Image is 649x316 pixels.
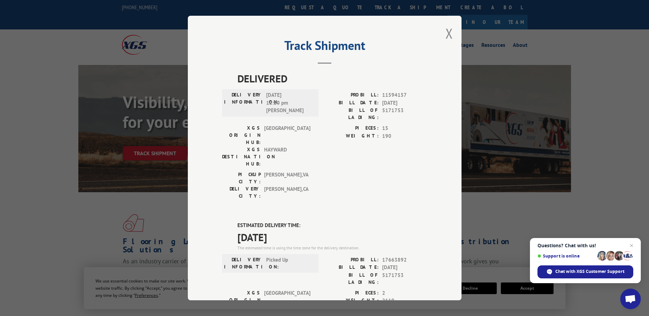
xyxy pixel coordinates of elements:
span: 2119 [382,297,427,305]
label: ESTIMATED DELIVERY TIME: [237,222,427,229]
span: 15 [382,124,427,132]
h2: Track Shipment [222,41,427,54]
span: [GEOGRAPHIC_DATA] [264,289,310,311]
span: 17663892 [382,256,427,264]
label: DELIVERY INFORMATION: [224,256,263,271]
span: 5171753 [382,272,427,286]
span: Support is online [537,253,595,259]
label: PROBILL: [325,91,379,99]
span: 5171753 [382,107,427,121]
label: PICKUP CITY: [222,171,261,185]
label: PIECES: [325,289,379,297]
div: Chat with XGS Customer Support [537,265,633,278]
div: Open chat [620,289,641,309]
label: DELIVERY INFORMATION: [224,91,263,115]
label: BILL DATE: [325,99,379,107]
span: Chat with XGS Customer Support [555,268,624,275]
span: [DATE] [237,229,427,245]
span: 190 [382,132,427,140]
span: [PERSON_NAME] , CA [264,185,310,200]
label: WEIGHT: [325,132,379,140]
label: BILL OF LADING: [325,107,379,121]
span: [GEOGRAPHIC_DATA] [264,124,310,146]
span: DELIVERED [237,71,427,86]
span: [PERSON_NAME] , VA [264,171,310,185]
span: Close chat [627,241,636,250]
label: XGS ORIGIN HUB: [222,124,261,146]
label: PIECES: [325,124,379,132]
span: 11594157 [382,91,427,99]
label: WEIGHT: [325,297,379,305]
label: XGS ORIGIN HUB: [222,289,261,311]
label: PROBILL: [325,256,379,264]
span: HAYWARD [264,146,310,168]
button: Close modal [445,24,453,42]
span: [DATE] [382,99,427,107]
span: Questions? Chat with us! [537,243,633,248]
label: BILL DATE: [325,264,379,272]
span: 2 [382,289,427,297]
label: BILL OF LADING: [325,272,379,286]
span: [DATE] [382,264,427,272]
div: The estimated time is using the time zone for the delivery destination. [237,245,427,251]
span: Picked Up [266,256,312,271]
label: XGS DESTINATION HUB: [222,146,261,168]
label: DELIVERY CITY: [222,185,261,200]
span: [DATE] 12:20 pm [PERSON_NAME] [266,91,312,115]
